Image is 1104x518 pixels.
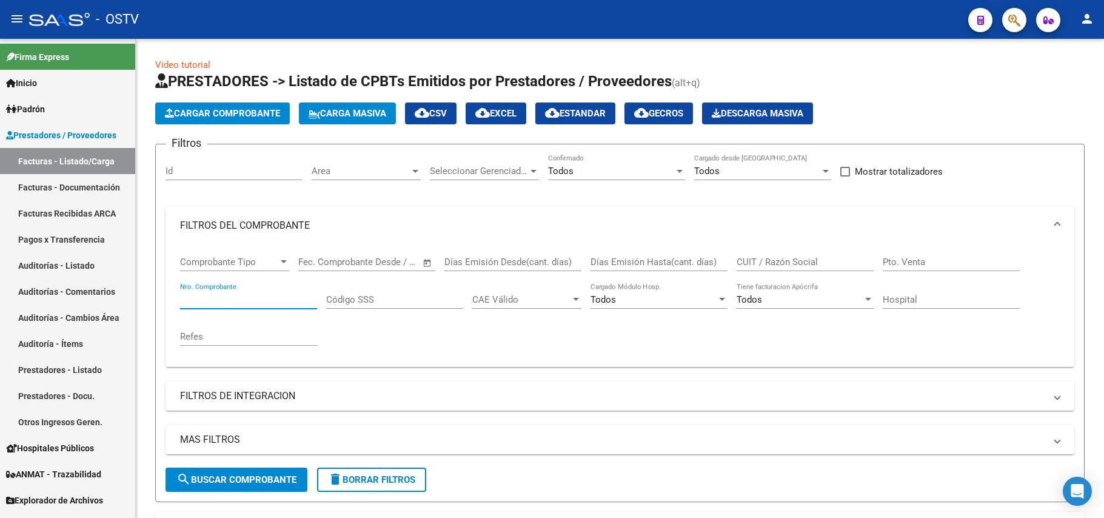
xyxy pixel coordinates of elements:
[712,108,803,119] span: Descarga Masiva
[702,103,813,124] app-download-masive: Descarga masiva de comprobantes (adjuntos)
[10,12,24,26] mat-icon: menu
[545,106,560,120] mat-icon: cloud_download
[6,103,45,116] span: Padrón
[634,108,683,119] span: Gecros
[694,166,720,177] span: Todos
[737,294,762,305] span: Todos
[6,494,103,507] span: Explorador de Archivos
[415,106,429,120] mat-icon: cloud_download
[155,73,672,90] span: PRESTADORES -> Listado de CPBTs Emitidos por Prestadores / Proveedores
[855,164,943,179] span: Mostrar totalizadores
[176,472,191,486] mat-icon: search
[298,257,347,267] input: Fecha inicio
[590,294,616,305] span: Todos
[328,474,415,485] span: Borrar Filtros
[535,103,615,124] button: Estandar
[166,468,307,492] button: Buscar Comprobante
[358,257,417,267] input: Fecha fin
[466,103,526,124] button: EXCEL
[155,103,290,124] button: Cargar Comprobante
[624,103,693,124] button: Gecros
[166,135,207,152] h3: Filtros
[166,206,1074,245] mat-expansion-panel-header: FILTROS DEL COMPROBANTE
[6,468,101,481] span: ANMAT - Trazabilidad
[6,442,94,455] span: Hospitales Públicos
[180,257,278,267] span: Comprobante Tipo
[6,76,37,90] span: Inicio
[180,389,1045,403] mat-panel-title: FILTROS DE INTEGRACION
[548,166,574,177] span: Todos
[430,166,528,177] span: Seleccionar Gerenciador
[545,108,606,119] span: Estandar
[6,129,116,142] span: Prestadores / Proveedores
[309,108,386,119] span: Carga Masiva
[672,77,700,89] span: (alt+q)
[180,219,1045,232] mat-panel-title: FILTROS DEL COMPROBANTE
[317,468,426,492] button: Borrar Filtros
[415,108,447,119] span: CSV
[299,103,396,124] button: Carga Masiva
[475,106,490,120] mat-icon: cloud_download
[180,433,1045,446] mat-panel-title: MAS FILTROS
[634,106,649,120] mat-icon: cloud_download
[166,245,1074,367] div: FILTROS DEL COMPROBANTE
[328,472,343,486] mat-icon: delete
[176,474,296,485] span: Buscar Comprobante
[6,50,69,64] span: Firma Express
[421,256,435,270] button: Open calendar
[1080,12,1094,26] mat-icon: person
[166,382,1074,411] mat-expansion-panel-header: FILTROS DE INTEGRACION
[155,59,210,70] a: Video tutorial
[166,425,1074,454] mat-expansion-panel-header: MAS FILTROS
[1063,477,1092,506] div: Open Intercom Messenger
[472,294,570,305] span: CAE Válido
[96,6,139,33] span: - OSTV
[702,103,813,124] button: Descarga Masiva
[312,166,410,177] span: Area
[165,108,280,119] span: Cargar Comprobante
[475,108,517,119] span: EXCEL
[405,103,457,124] button: CSV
